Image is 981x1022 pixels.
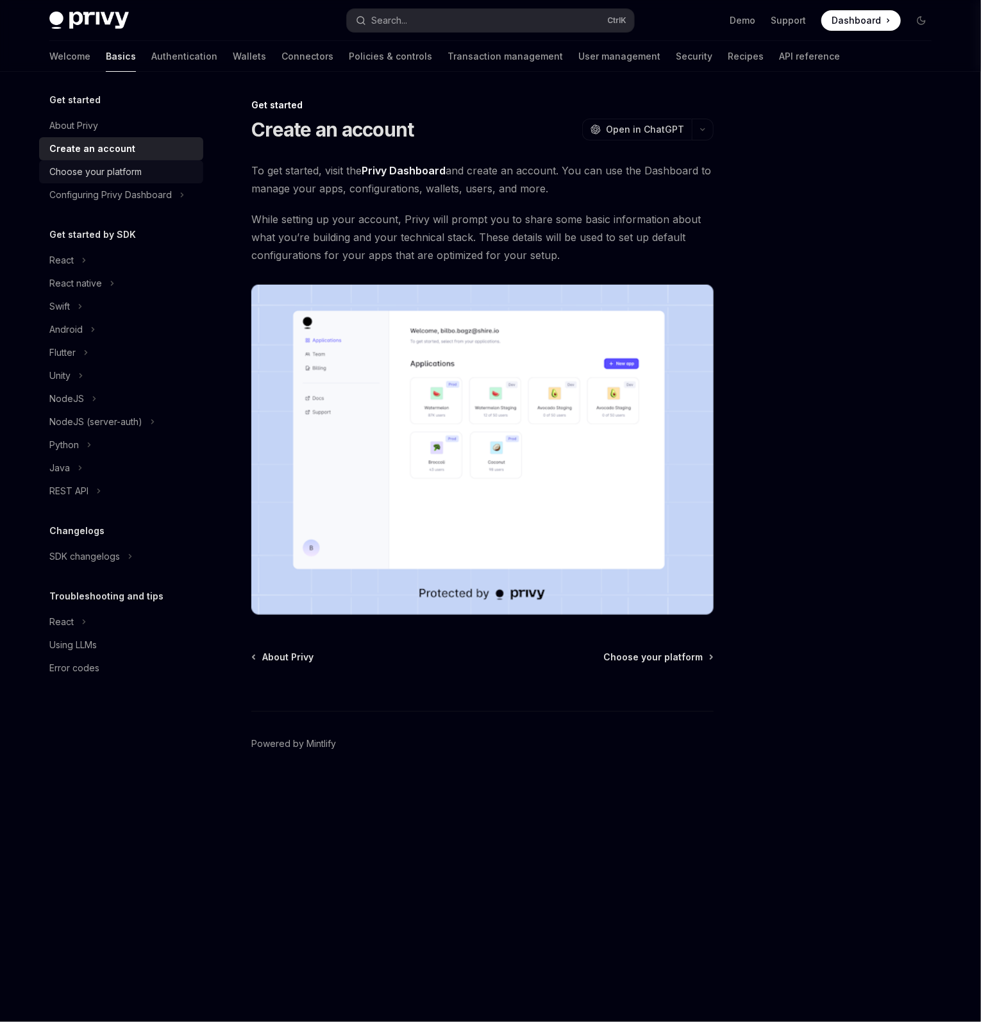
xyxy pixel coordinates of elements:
[821,10,901,31] a: Dashboard
[730,14,755,27] a: Demo
[49,589,163,604] h5: Troubleshooting and tips
[49,276,102,291] div: React native
[49,118,98,133] div: About Privy
[49,414,142,430] div: NodeJS (server-auth)
[606,123,684,136] span: Open in ChatGPT
[251,285,714,615] img: images/Dash.png
[39,341,203,364] button: Flutter
[233,41,266,72] a: Wallets
[106,41,136,72] a: Basics
[676,41,712,72] a: Security
[779,41,840,72] a: API reference
[832,14,881,27] span: Dashboard
[49,164,142,180] div: Choose your platform
[49,483,88,499] div: REST API
[49,92,101,108] h5: Get started
[251,99,714,112] div: Get started
[603,651,703,664] span: Choose your platform
[262,651,314,664] span: About Privy
[39,272,203,295] button: React native
[251,118,414,141] h1: Create an account
[582,119,692,140] button: Open in ChatGPT
[49,141,135,156] div: Create an account
[39,387,203,410] button: NodeJS
[49,299,70,314] div: Swift
[39,545,203,568] button: SDK changelogs
[39,183,203,206] button: Configuring Privy Dashboard
[728,41,764,72] a: Recipes
[371,13,407,28] div: Search...
[251,210,714,264] span: While setting up your account, Privy will prompt you to share some basic information about what y...
[49,12,129,29] img: dark logo
[49,660,99,676] div: Error codes
[49,368,71,383] div: Unity
[39,137,203,160] a: Create an account
[771,14,806,27] a: Support
[39,410,203,433] button: NodeJS (server-auth)
[39,318,203,341] button: Android
[49,614,74,630] div: React
[151,41,217,72] a: Authentication
[49,187,172,203] div: Configuring Privy Dashboard
[49,460,70,476] div: Java
[49,437,79,453] div: Python
[39,633,203,657] a: Using LLMs
[39,433,203,457] button: Python
[49,253,74,268] div: React
[347,9,634,32] button: Search...CtrlK
[49,549,120,564] div: SDK changelogs
[251,162,714,197] span: To get started, visit the and create an account. You can use the Dashboard to manage your apps, c...
[281,41,333,72] a: Connectors
[39,364,203,387] button: Unity
[49,227,136,242] h5: Get started by SDK
[49,637,97,653] div: Using LLMs
[39,457,203,480] button: Java
[253,651,314,664] a: About Privy
[39,160,203,183] a: Choose your platform
[49,345,76,360] div: Flutter
[49,523,105,539] h5: Changelogs
[39,114,203,137] a: About Privy
[448,41,563,72] a: Transaction management
[39,480,203,503] button: REST API
[39,610,203,633] button: React
[251,737,336,750] a: Powered by Mintlify
[39,295,203,318] button: Swift
[607,15,626,26] span: Ctrl K
[603,651,712,664] a: Choose your platform
[39,249,203,272] button: React
[349,41,432,72] a: Policies & controls
[49,322,83,337] div: Android
[49,391,84,406] div: NodeJS
[362,164,446,178] a: Privy Dashboard
[911,10,932,31] button: Toggle dark mode
[578,41,660,72] a: User management
[49,41,90,72] a: Welcome
[39,657,203,680] a: Error codes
